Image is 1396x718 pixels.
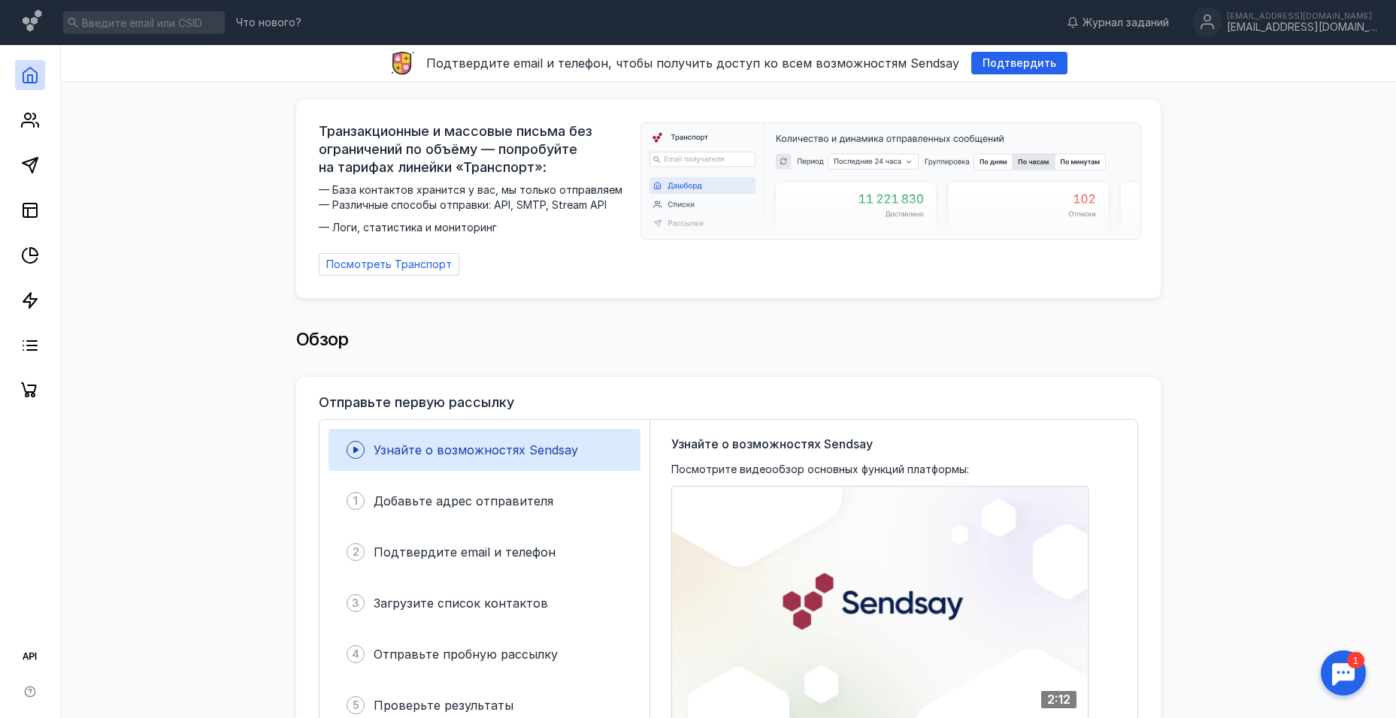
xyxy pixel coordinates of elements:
div: 1 [34,9,51,26]
span: Подтвердить [983,57,1056,70]
span: 4 [352,647,359,662]
span: Журнал заданий [1083,15,1169,30]
span: — База контактов хранится у вас, мы только отправляем — Различные способы отправки: API, SMTP, St... [319,183,631,235]
a: Журнал заданий [1059,15,1176,30]
span: 5 [353,698,359,713]
span: Посмотрите видеообзор основных функций платформы: [671,462,969,477]
span: Обзор [296,328,349,350]
span: Добавьте адрес отправителя [374,493,553,508]
span: Что нового? [236,17,301,28]
a: Посмотреть Транспорт [319,253,459,276]
input: Введите email или CSID [63,11,225,34]
span: Отправьте пробную рассылку [374,647,558,662]
span: Проверьте результаты [374,698,513,713]
span: Посмотреть Транспорт [326,258,452,271]
h3: Отправьте первую рассылку [319,395,514,410]
img: dashboard-transport-banner [641,123,1140,239]
a: Что нового? [229,17,309,28]
span: Узнайте о возможностях Sendsay [374,442,578,457]
span: Подтвердите email и телефон [374,545,556,560]
div: [EMAIL_ADDRESS][DOMAIN_NAME] [1227,11,1377,20]
span: Узнайте о возможностях Sendsay [671,435,873,453]
span: 1 [353,493,358,508]
span: Транзакционные и массовые письма без ограничений по объёму — попробуйте на тарифах линейки «Транс... [319,122,631,176]
button: Подтвердить [971,52,1067,74]
span: 3 [352,596,359,611]
div: [EMAIL_ADDRESS][DOMAIN_NAME] [1227,21,1377,34]
div: 2:12 [1041,691,1077,708]
span: 2 [353,545,359,560]
span: Подтвердите email и телефон, чтобы получить доступ ко всем возможностям Sendsay [426,56,959,71]
span: Загрузите список контактов [374,596,548,611]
